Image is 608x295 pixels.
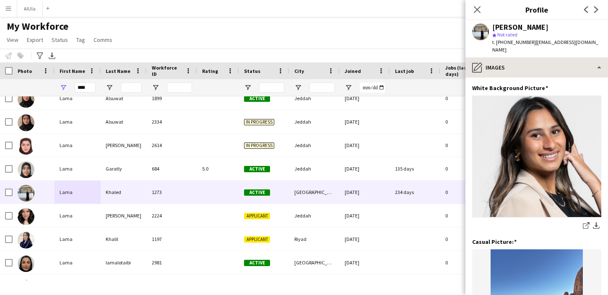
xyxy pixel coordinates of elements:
[390,181,440,204] div: 234 days
[340,87,390,110] div: [DATE]
[294,68,304,74] span: City
[340,181,390,204] div: [DATE]
[202,68,218,74] span: Rating
[340,228,390,251] div: [DATE]
[101,228,147,251] div: Khalil
[244,189,270,196] span: Active
[48,34,71,45] a: Status
[465,57,608,78] div: Images
[121,83,142,93] input: Last Name Filter Input
[440,181,495,204] div: 0
[152,84,159,91] button: Open Filter Menu
[7,36,18,44] span: View
[440,110,495,133] div: 0
[147,134,197,157] div: 2614
[106,68,130,74] span: Last Name
[492,39,598,53] span: | [EMAIL_ADDRESS][DOMAIN_NAME]
[55,251,101,274] div: Lama
[289,251,340,274] div: [GEOGRAPHIC_DATA]
[445,65,480,77] span: Jobs (last 90 days)
[465,4,608,15] h3: Profile
[94,36,112,44] span: Comms
[23,34,47,45] a: Export
[52,36,68,44] span: Status
[101,181,147,204] div: Khaled
[101,134,147,157] div: [PERSON_NAME]
[440,251,495,274] div: 0
[289,181,340,204] div: [GEOGRAPHIC_DATA]
[440,157,495,180] div: 0
[244,166,270,172] span: Active
[101,251,147,274] div: lamalotaibi
[289,157,340,180] div: Jeddah
[55,228,101,251] div: Lama
[147,181,197,204] div: 1273
[18,161,34,178] img: Lama Garatly
[259,83,284,93] input: Status Filter Input
[55,157,101,180] div: Lama
[17,0,43,17] button: AlUla
[18,232,34,248] img: Lama Khalil
[244,84,252,91] button: Open Filter Menu
[55,181,101,204] div: Lama
[18,185,34,202] img: Lama Khaled
[18,91,34,108] img: Lama Alsuwat
[167,83,192,93] input: Workforce ID Filter Input
[147,157,197,180] div: 684
[440,134,495,157] div: 0
[47,51,57,61] app-action-btn: Export XLSX
[244,142,274,149] span: In progress
[472,96,601,217] img: IMG_8979.jpeg
[3,34,22,45] a: View
[101,157,147,180] div: Garatly
[289,228,340,251] div: Riyad
[244,236,270,243] span: Applicant
[197,157,239,180] div: 5.0
[244,68,260,74] span: Status
[90,34,116,45] a: Comms
[147,87,197,110] div: 1899
[360,83,385,93] input: Joined Filter Input
[244,260,270,266] span: Active
[244,96,270,102] span: Active
[35,51,45,61] app-action-btn: Advanced filters
[101,204,147,227] div: [PERSON_NAME]
[472,238,517,246] h3: Casual Picture:
[152,65,182,77] span: Workforce ID
[340,157,390,180] div: [DATE]
[18,114,34,131] img: Lama Alsuwat
[492,39,536,45] span: t. [PHONE_NUMBER]
[244,213,270,219] span: Applicant
[75,83,96,93] input: First Name Filter Input
[440,204,495,227] div: 0
[395,68,414,74] span: Last job
[340,134,390,157] div: [DATE]
[18,208,34,225] img: Lama Khalid
[340,204,390,227] div: [DATE]
[289,134,340,157] div: Jeddah
[345,84,352,91] button: Open Filter Menu
[289,110,340,133] div: Jeddah
[55,134,101,157] div: Lama
[440,228,495,251] div: 0
[309,83,335,93] input: City Filter Input
[73,34,88,45] a: Tag
[147,204,197,227] div: 2224
[18,255,34,272] img: Lama lamalotaibi
[147,228,197,251] div: 1197
[18,138,34,155] img: Lama Awad
[289,87,340,110] div: Jeddah
[244,119,274,125] span: In progress
[55,87,101,110] div: Lama
[294,84,302,91] button: Open Filter Menu
[55,110,101,133] div: Lama
[101,110,147,133] div: Alsuwat
[440,87,495,110] div: 0
[55,204,101,227] div: Lama
[76,36,85,44] span: Tag
[147,110,197,133] div: 2334
[18,68,32,74] span: Photo
[340,251,390,274] div: [DATE]
[106,84,113,91] button: Open Filter Menu
[345,68,361,74] span: Joined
